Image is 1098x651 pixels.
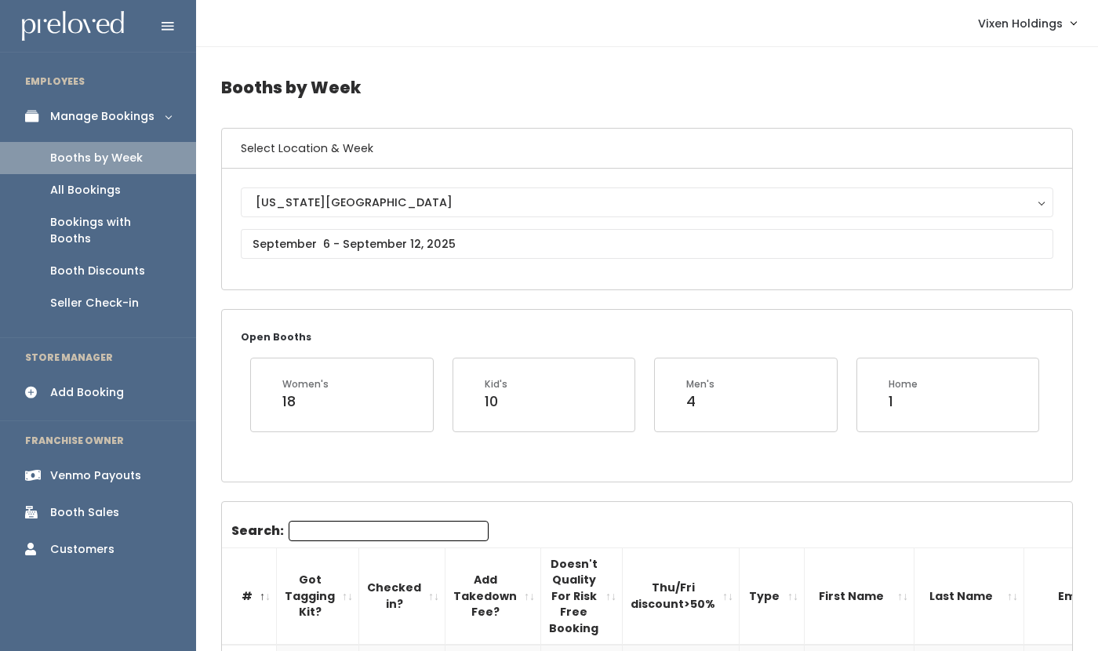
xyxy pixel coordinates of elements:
[805,547,914,645] th: First Name: activate to sort column ascending
[241,330,311,344] small: Open Booths
[889,377,918,391] div: Home
[889,391,918,412] div: 1
[445,547,541,645] th: Add Takedown Fee?: activate to sort column ascending
[740,547,805,645] th: Type: activate to sort column ascending
[289,521,489,541] input: Search:
[50,108,155,125] div: Manage Bookings
[50,150,143,166] div: Booths by Week
[623,547,740,645] th: Thu/Fri discount&gt;50%: activate to sort column ascending
[222,547,277,645] th: #: activate to sort column descending
[22,11,124,42] img: preloved logo
[231,521,489,541] label: Search:
[256,194,1038,211] div: [US_STATE][GEOGRAPHIC_DATA]
[282,391,329,412] div: 18
[241,187,1053,217] button: [US_STATE][GEOGRAPHIC_DATA]
[485,391,507,412] div: 10
[50,467,141,484] div: Venmo Payouts
[222,129,1072,169] h6: Select Location & Week
[50,182,121,198] div: All Bookings
[50,214,171,247] div: Bookings with Booths
[978,15,1063,32] span: Vixen Holdings
[277,547,359,645] th: Got Tagging Kit?: activate to sort column ascending
[50,541,115,558] div: Customers
[485,377,507,391] div: Kid's
[241,229,1053,259] input: September 6 - September 12, 2025
[962,6,1092,40] a: Vixen Holdings
[50,263,145,279] div: Booth Discounts
[282,377,329,391] div: Women's
[541,547,623,645] th: Doesn't Quality For Risk Free Booking : activate to sort column ascending
[50,295,139,311] div: Seller Check-in
[359,547,445,645] th: Checked in?: activate to sort column ascending
[686,377,714,391] div: Men's
[914,547,1024,645] th: Last Name: activate to sort column ascending
[221,66,1073,109] h4: Booths by Week
[686,391,714,412] div: 4
[50,384,124,401] div: Add Booking
[50,504,119,521] div: Booth Sales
